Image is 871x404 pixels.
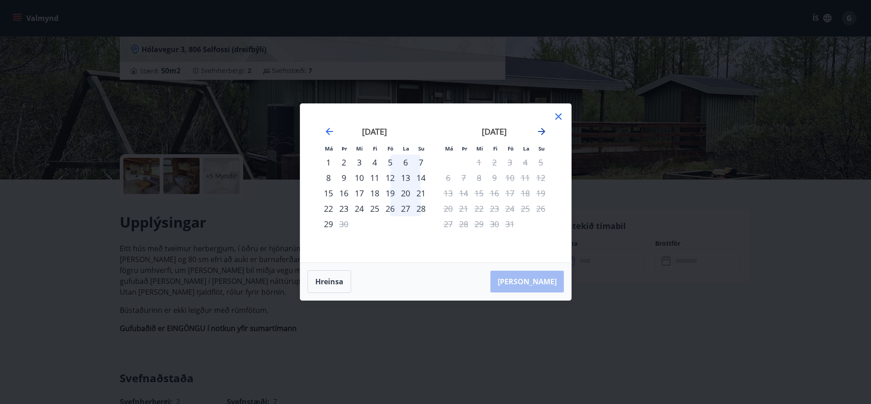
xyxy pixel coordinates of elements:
[352,155,367,170] div: 3
[382,185,398,201] div: 19
[321,185,336,201] div: 15
[336,170,352,185] td: þriðjudagur, 9. september 2025
[440,170,456,185] td: Not available. mánudagur, 6. október 2025
[308,270,351,293] button: Hreinsa
[502,170,518,185] td: Not available. föstudagur, 10. október 2025
[367,201,382,216] div: 25
[311,115,560,252] div: Calendar
[456,216,471,232] td: Not available. þriðjudagur, 28. október 2025
[487,216,502,232] td: Not available. fimmtudagur, 30. október 2025
[523,145,529,152] small: La
[487,185,502,201] td: Not available. fimmtudagur, 16. október 2025
[398,155,413,170] td: laugardagur, 6. september 2025
[508,145,514,152] small: Fö
[352,201,367,216] div: 24
[533,170,548,185] td: Not available. sunnudagur, 12. október 2025
[336,155,352,170] td: þriðjudagur, 2. september 2025
[413,185,429,201] td: sunnudagur, 21. september 2025
[324,126,335,137] div: Move backward to switch to the previous month.
[418,145,425,152] small: Su
[482,126,507,137] strong: [DATE]
[413,155,429,170] div: 7
[413,201,429,216] div: 28
[398,155,413,170] div: 6
[321,201,336,216] div: 22
[398,170,413,185] div: 13
[445,145,453,152] small: Má
[413,201,429,216] td: sunnudagur, 28. september 2025
[321,170,336,185] td: mánudagur, 8. september 2025
[352,170,367,185] div: 10
[518,201,533,216] td: Not available. laugardagur, 25. október 2025
[352,170,367,185] td: miðvikudagur, 10. september 2025
[382,155,398,170] td: föstudagur, 5. september 2025
[533,185,548,201] td: Not available. sunnudagur, 19. október 2025
[398,201,413,216] td: laugardagur, 27. september 2025
[352,185,367,201] div: 17
[382,185,398,201] td: föstudagur, 19. september 2025
[336,216,352,232] div: Aðeins útritun í boði
[413,170,429,185] td: sunnudagur, 14. september 2025
[440,201,456,216] td: Not available. mánudagur, 20. október 2025
[352,155,367,170] td: miðvikudagur, 3. september 2025
[456,170,471,185] td: Not available. þriðjudagur, 7. október 2025
[487,155,502,170] td: Not available. fimmtudagur, 2. október 2025
[471,185,487,201] td: Not available. miðvikudagur, 15. október 2025
[471,155,487,170] td: Not available. miðvikudagur, 1. október 2025
[471,170,487,185] td: Not available. miðvikudagur, 8. október 2025
[321,155,336,170] div: 1
[367,155,382,170] div: 4
[336,155,352,170] div: 2
[382,201,398,216] div: 26
[518,155,533,170] td: Not available. laugardagur, 4. október 2025
[367,170,382,185] td: fimmtudagur, 11. september 2025
[398,170,413,185] td: laugardagur, 13. september 2025
[398,185,413,201] div: 20
[362,126,387,137] strong: [DATE]
[321,216,336,232] td: mánudagur, 29. september 2025
[476,145,483,152] small: Mi
[367,185,382,201] td: fimmtudagur, 18. september 2025
[373,145,377,152] small: Fi
[382,170,398,185] div: 12
[518,185,533,201] td: Not available. laugardagur, 18. október 2025
[321,216,336,232] div: 29
[456,201,471,216] td: Not available. þriðjudagur, 21. október 2025
[456,185,471,201] td: Not available. þriðjudagur, 14. október 2025
[502,155,518,170] td: Not available. föstudagur, 3. október 2025
[403,145,409,152] small: La
[502,185,518,201] td: Not available. föstudagur, 17. október 2025
[398,201,413,216] div: 27
[342,145,347,152] small: Þr
[471,201,487,216] td: Not available. miðvikudagur, 22. október 2025
[336,170,352,185] div: 9
[336,185,352,201] td: þriðjudagur, 16. september 2025
[321,155,336,170] td: mánudagur, 1. september 2025
[336,201,352,216] div: 23
[538,145,545,152] small: Su
[413,170,429,185] div: 14
[413,185,429,201] div: 21
[487,170,502,185] td: Not available. fimmtudagur, 9. október 2025
[536,126,547,137] div: Move forward to switch to the next month.
[493,145,498,152] small: Fi
[321,185,336,201] td: mánudagur, 15. september 2025
[440,216,456,232] td: Not available. mánudagur, 27. október 2025
[413,155,429,170] td: sunnudagur, 7. september 2025
[367,201,382,216] td: fimmtudagur, 25. september 2025
[336,201,352,216] td: þriðjudagur, 23. september 2025
[533,201,548,216] td: Not available. sunnudagur, 26. október 2025
[533,155,548,170] td: Not available. sunnudagur, 5. október 2025
[367,170,382,185] div: 11
[356,145,363,152] small: Mi
[487,201,502,216] td: Not available. fimmtudagur, 23. október 2025
[352,185,367,201] td: miðvikudagur, 17. september 2025
[398,185,413,201] td: laugardagur, 20. september 2025
[518,170,533,185] td: Not available. laugardagur, 11. október 2025
[367,185,382,201] div: 18
[382,201,398,216] td: föstudagur, 26. september 2025
[462,145,467,152] small: Þr
[387,145,393,152] small: Fö
[352,201,367,216] td: miðvikudagur, 24. september 2025
[321,201,336,216] td: mánudagur, 22. september 2025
